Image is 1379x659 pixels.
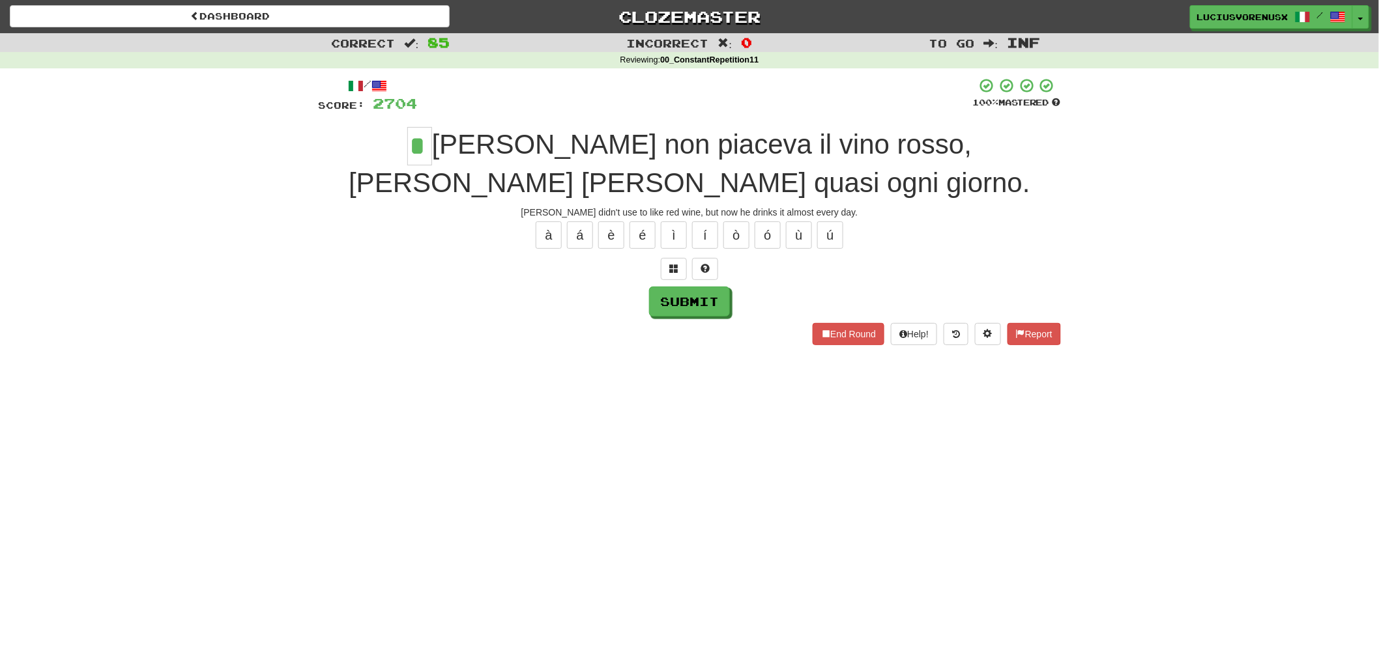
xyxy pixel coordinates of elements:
span: [PERSON_NAME] non piaceva il vino rosso, [PERSON_NAME] [PERSON_NAME] quasi ogni giorno. [349,129,1030,198]
div: [PERSON_NAME] didn't use to like red wine, but now he drinks it almost every day. [318,206,1061,219]
button: è [598,221,624,249]
button: Switch sentence to multiple choice alt+p [661,258,687,280]
a: Clozemaster [469,5,909,28]
span: LuciusVorenusX [1197,11,1288,23]
button: Single letter hint - you only get 1 per sentence and score half the points! alt+h [692,258,718,280]
button: à [536,221,562,249]
span: : [718,38,733,49]
button: ú [817,221,843,249]
button: ò [723,221,749,249]
button: á [567,221,593,249]
span: Inf [1007,35,1040,50]
strong: 00_ConstantRepetition11 [660,55,759,64]
button: Help! [891,323,937,345]
button: í [692,221,718,249]
button: ù [786,221,812,249]
button: End Round [813,323,884,345]
span: : [405,38,419,49]
span: 100 % [972,97,998,107]
button: Submit [649,287,730,316]
button: ì [661,221,687,249]
a: Dashboard [10,5,450,27]
button: é [630,221,656,249]
div: Mastered [972,97,1061,109]
div: / [318,77,417,94]
span: Correct [332,36,396,49]
span: To go [929,36,975,49]
a: LuciusVorenusX / [1190,5,1353,29]
span: Incorrect [627,36,709,49]
span: Score: [318,100,365,111]
button: Round history (alt+y) [944,323,968,345]
span: : [984,38,998,49]
button: Report [1008,323,1061,345]
span: 85 [428,35,450,50]
span: 2704 [373,95,417,111]
span: 0 [741,35,752,50]
span: / [1317,10,1324,20]
button: ó [755,221,781,249]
